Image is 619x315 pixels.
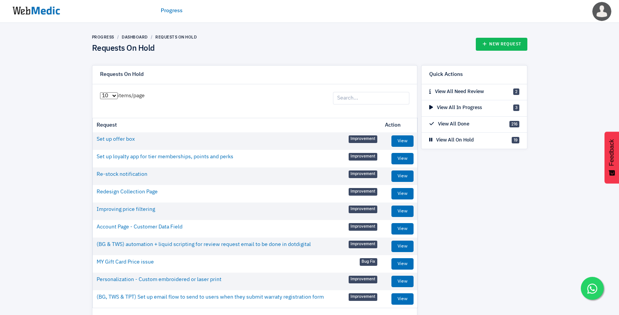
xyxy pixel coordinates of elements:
a: View [391,188,414,199]
span: Improvement [349,223,377,231]
nav: breadcrumb [92,34,197,40]
a: View [391,293,414,305]
a: View [391,241,414,252]
a: Progress [161,7,183,15]
a: Personalization - Custom embroidered or laser print [97,276,221,284]
span: 3 [513,104,519,111]
h6: Quick Actions [429,71,463,78]
a: (BG, TWS & TPT) Set up email flow to send to users when they submit warraty registration form [97,293,324,301]
a: (BG & TWS) automation + liquid scripting for review request email to be done in dotdigital [97,241,311,249]
p: View All Need Review [429,88,484,96]
a: Progress [92,35,114,39]
a: Set up offer box [97,135,135,143]
p: View All In Progress [429,104,482,112]
a: View [391,135,414,147]
span: Improvement [349,188,377,196]
span: Feedback [608,139,615,166]
span: Improvement [349,276,377,283]
a: View [391,153,414,164]
h4: Requests On Hold [92,44,197,54]
a: View [391,223,414,235]
p: View All On Hold [429,137,474,144]
a: Improving price filtering [97,206,155,214]
input: Search... [333,92,409,105]
button: Feedback - Show survey [604,132,619,183]
span: Improvement [349,241,377,248]
a: Requests On Hold [155,35,197,39]
th: Request [93,118,381,132]
a: New Request [476,38,527,51]
a: Re-stock notification [97,170,147,178]
a: View [391,206,414,217]
span: 19 [512,137,519,143]
span: Improvement [349,293,377,301]
span: 2 [513,88,519,95]
span: Bug Fix [360,258,377,266]
a: Dashboard [122,35,148,39]
th: Action [381,118,417,132]
p: View All Done [429,121,469,128]
select: items/page [100,92,118,99]
a: View [391,170,414,182]
a: Set up loyalty app for tier memberships, points and perks [97,153,233,161]
span: Improvement [349,135,377,143]
a: View [391,258,414,270]
a: View [391,276,414,287]
a: Redesign Collection Page [97,188,158,196]
span: Improvement [349,153,377,161]
h6: Requests On Hold [100,71,144,78]
span: Improvement [349,206,377,213]
a: MY Gift Card Price issue [97,258,154,266]
a: Account Page - Customer Data Field [97,223,183,231]
span: 216 [509,121,519,127]
span: Improvement [349,170,377,178]
label: items/page [100,92,145,100]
